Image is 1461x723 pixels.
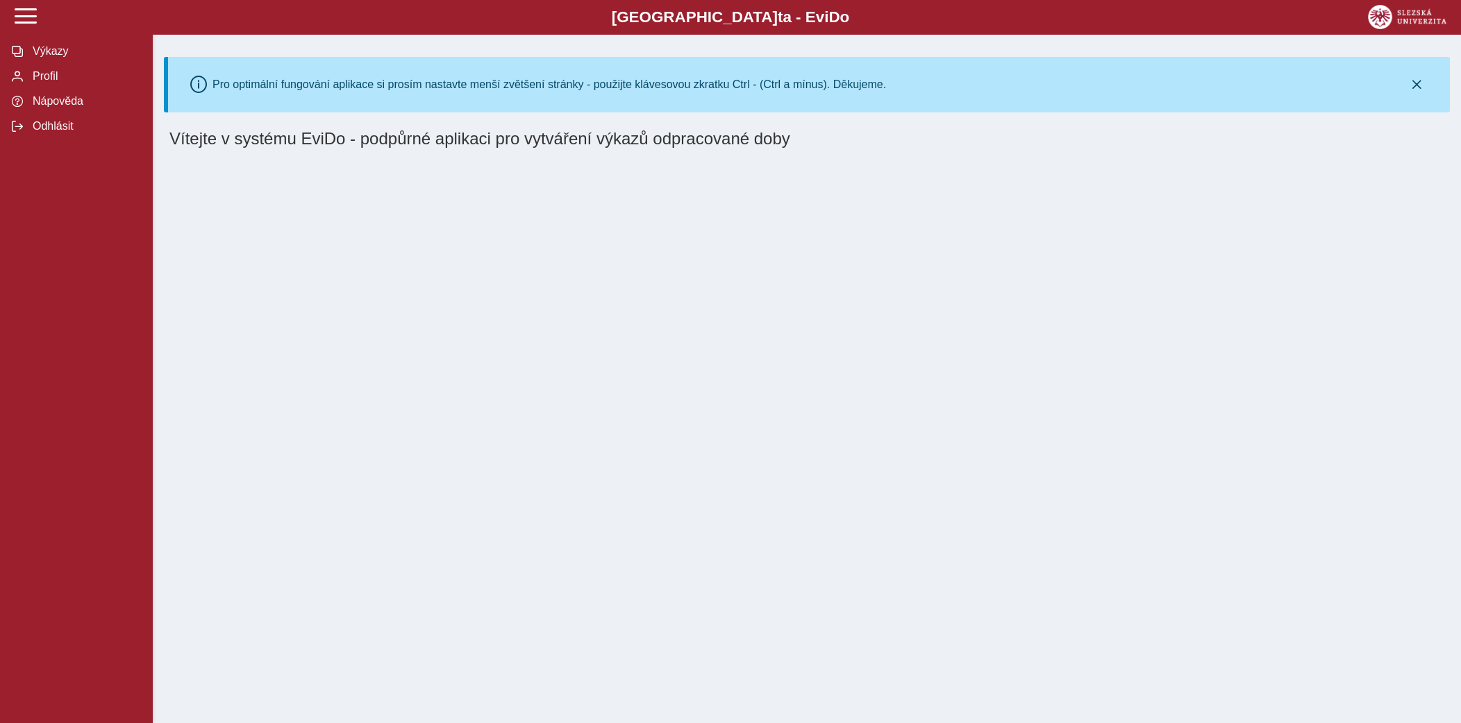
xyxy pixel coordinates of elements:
span: Profil [28,70,141,83]
b: [GEOGRAPHIC_DATA] a - Evi [42,8,1419,26]
span: Nápověda [28,95,141,108]
span: o [840,8,850,26]
span: t [778,8,783,26]
img: logo_web_su.png [1368,5,1446,29]
span: Odhlásit [28,120,141,133]
span: D [828,8,840,26]
div: Pro optimální fungování aplikace si prosím nastavte menší zvětšení stránky - použijte klávesovou ... [212,78,886,91]
h1: Vítejte v systému EviDo - podpůrné aplikaci pro vytváření výkazů odpracované doby [169,129,1444,148]
span: Výkazy [28,45,141,58]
